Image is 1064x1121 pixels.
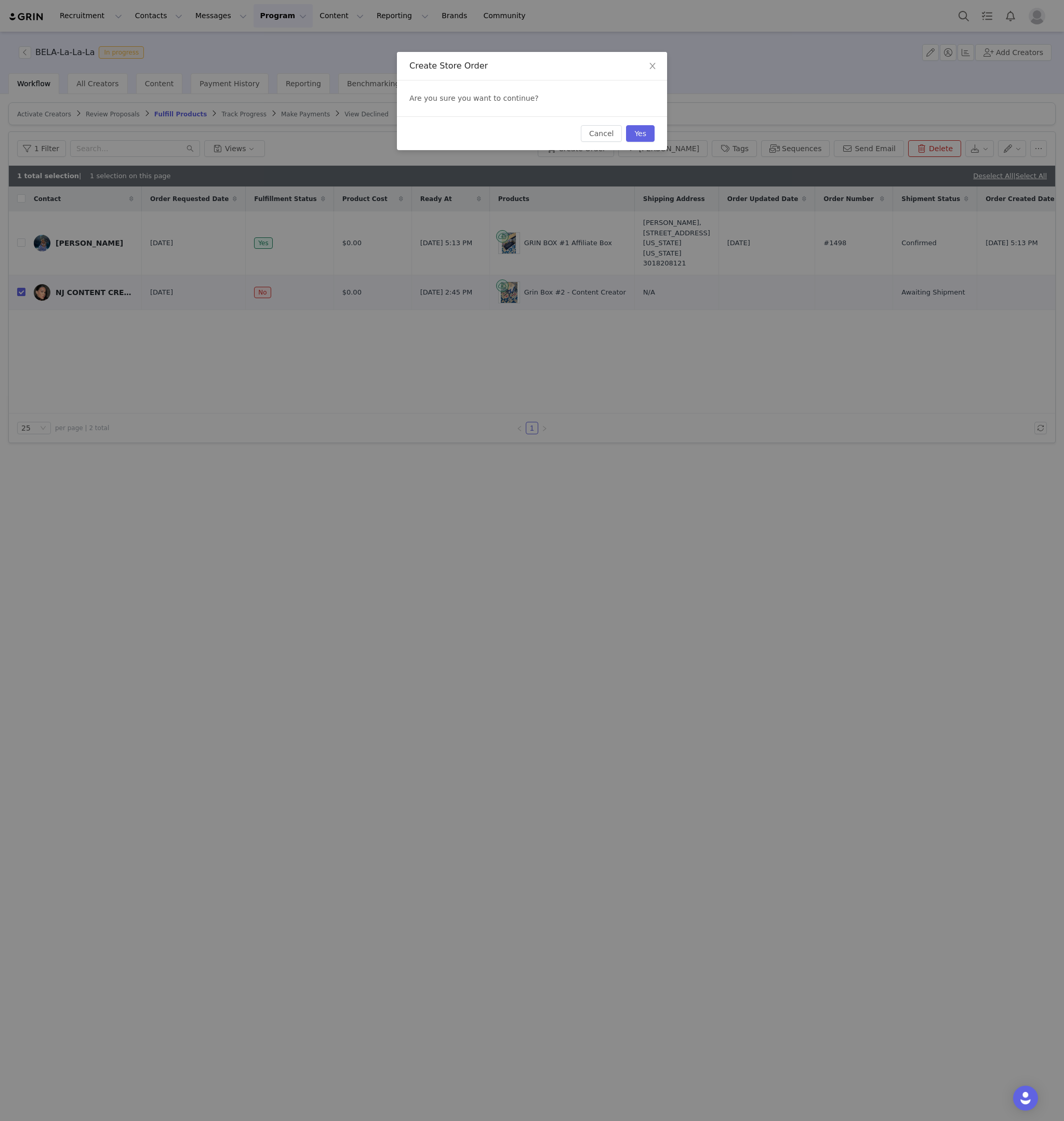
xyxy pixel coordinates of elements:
i: icon: close [648,62,657,70]
button: Yes [626,125,655,142]
div: Open Intercom Messenger [1013,1086,1038,1111]
div: Create Store Order [409,60,655,72]
div: Are you sure you want to continue? [397,81,667,116]
button: Close [638,52,667,81]
button: Cancel [581,125,622,142]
